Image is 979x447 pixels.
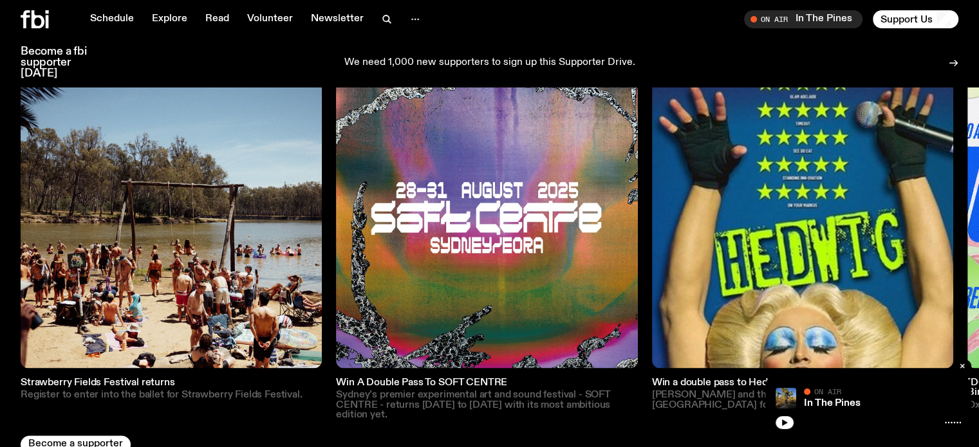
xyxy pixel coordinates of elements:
[336,67,637,368] img: Event banner poster for SOFT CENTRE Festival with white text in the middle and silver designs aro...
[239,10,301,28] a: Volunteer
[336,378,637,388] h3: Win A Double Pass To SOFT CENTRE
[744,10,862,28] button: On AirIn The Pines
[652,67,953,368] img: A photo of a person in drag with their hands raised, holding a microphone.
[652,378,953,388] h3: Win a double pass to Hedwig And The Angry Inch
[652,67,953,420] a: Win a double pass to Hedwig And The Angry Inch[PERSON_NAME] and the Angry Inch arrives in [GEOGRA...
[198,10,237,28] a: Read
[776,388,796,408] img: Johanna stands in the middle distance amongst a desert scene with large cacti and trees. She is w...
[82,10,142,28] a: Schedule
[336,67,637,420] a: Win A Double Pass To SOFT CENTRESydney’s premier experimental art and sound festival - SOFT CENTR...
[814,387,841,396] span: On Air
[21,390,322,400] p: Register to enter into the ballet for Strawberry Fields Festival.
[873,10,958,28] button: Support Us
[652,390,953,410] p: [PERSON_NAME] and the Angry Inch arrives in [GEOGRAPHIC_DATA] for a strictly limited season from ...
[336,390,637,420] p: Sydney’s premier experimental art and sound festival - SOFT CENTRE - returns [DATE] to [DATE] wit...
[344,57,635,69] p: We need 1,000 new supporters to sign up this Supporter Drive.
[21,67,322,368] img: Crowd gathered on the shore of the beach.
[804,398,861,408] a: In The Pines
[144,10,195,28] a: Explore
[303,10,371,28] a: Newsletter
[21,378,322,388] h3: Strawberry Fields Festival returns
[881,14,933,25] span: Support Us
[21,46,103,79] h3: Become a fbi supporter [DATE]
[21,67,322,420] a: Strawberry Fields Festival returnsRegister to enter into the ballet for Strawberry Fields Festival.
